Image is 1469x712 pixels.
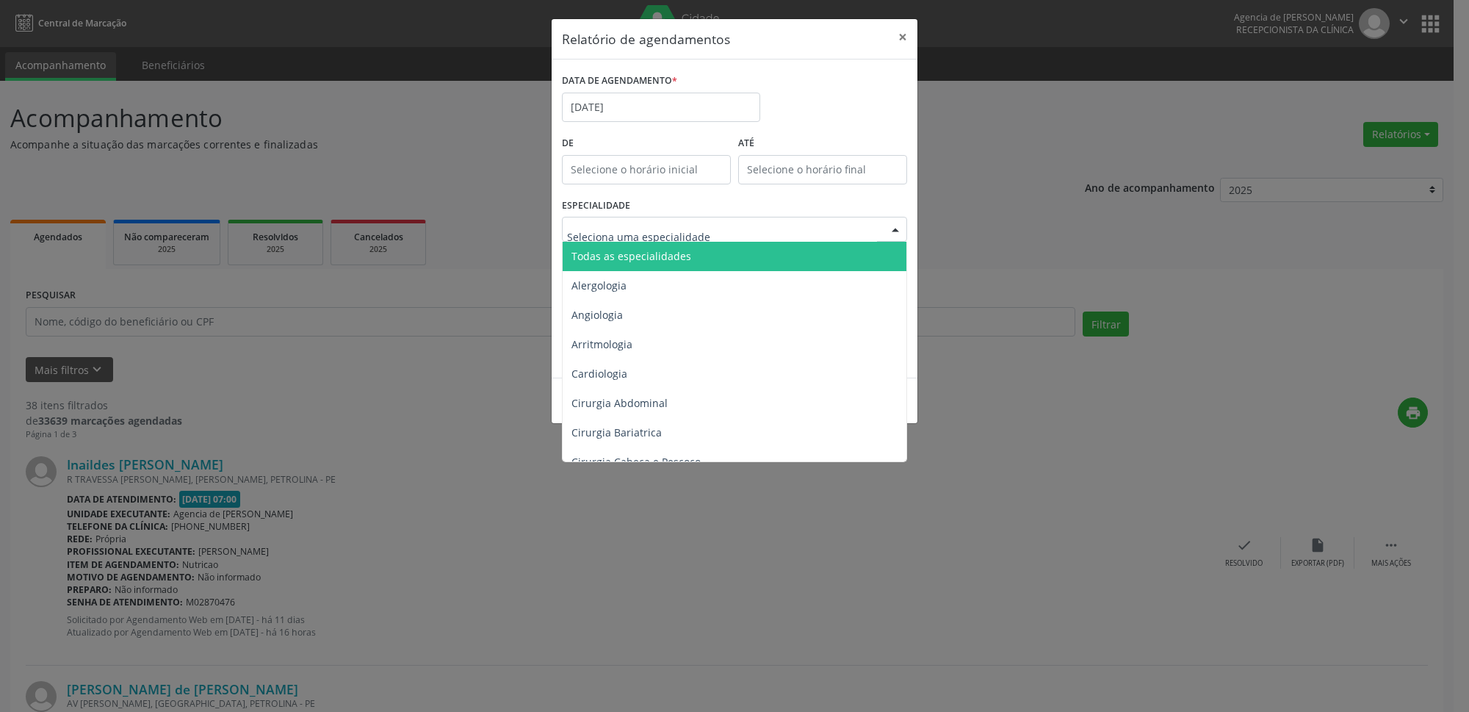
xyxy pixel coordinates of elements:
span: Alergologia [571,278,627,292]
input: Selecione o horário final [738,155,907,184]
label: DATA DE AGENDAMENTO [562,70,677,93]
input: Selecione o horário inicial [562,155,731,184]
label: ATÉ [738,132,907,155]
span: Cirurgia Abdominal [571,396,668,410]
h5: Relatório de agendamentos [562,29,730,48]
input: Seleciona uma especialidade [567,222,877,251]
span: Cirurgia Cabeça e Pescoço [571,455,701,469]
input: Selecione uma data ou intervalo [562,93,760,122]
span: Cirurgia Bariatrica [571,425,662,439]
span: Todas as especialidades [571,249,691,263]
span: Arritmologia [571,337,632,351]
span: Angiologia [571,308,623,322]
span: Cardiologia [571,367,627,381]
label: De [562,132,731,155]
button: Close [888,19,917,55]
label: ESPECIALIDADE [562,195,630,217]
